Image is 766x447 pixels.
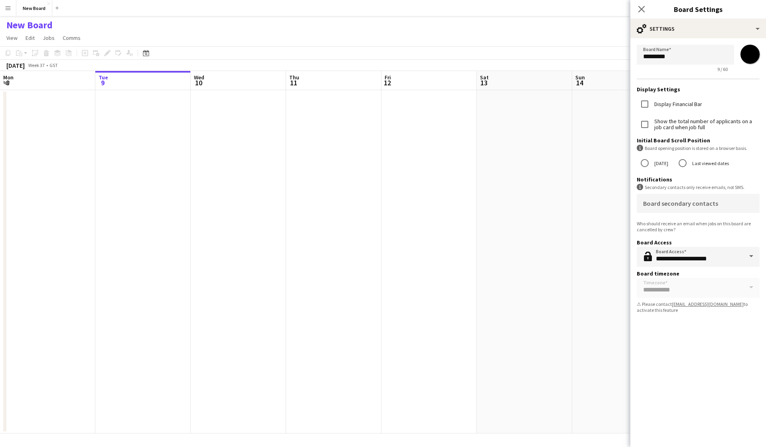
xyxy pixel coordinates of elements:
span: 10 [193,78,204,87]
div: Settings [630,19,766,38]
span: Edit [26,34,35,41]
div: GST [49,62,58,68]
a: Edit [22,33,38,43]
span: 11 [288,78,299,87]
div: Who should receive an email when jobs on this board are cancelled by crew? [637,221,760,232]
h3: Board timezone [637,270,760,277]
span: View [6,34,18,41]
span: Comms [63,34,81,41]
h3: Initial Board Scroll Position [637,137,760,144]
h3: Board Access [637,239,760,246]
h3: Notifications [637,176,760,183]
span: 9 / 60 [711,66,734,72]
label: Show the total number of applicants on a job card when job full [653,118,760,130]
span: 14 [574,78,585,87]
button: New Board [16,0,52,16]
span: Wed [194,74,204,81]
span: 8 [2,78,14,87]
a: Comms [59,33,84,43]
mat-label: Board secondary contacts [643,199,718,207]
span: Tue [99,74,108,81]
h3: Board Settings [630,4,766,14]
span: 13 [479,78,489,87]
label: [DATE] [653,157,668,169]
span: 12 [383,78,391,87]
div: ⚠ Please contact to activate this feature [637,301,760,313]
label: Last viewed dates [691,157,729,169]
a: Jobs [39,33,58,43]
span: Week 37 [26,62,46,68]
span: Sun [575,74,585,81]
span: Fri [385,74,391,81]
h3: Display Settings [637,86,760,93]
div: Secondary contacts only receive emails, not SMS. [637,184,760,191]
a: [EMAIL_ADDRESS][DOMAIN_NAME] [672,301,744,307]
span: Thu [289,74,299,81]
div: [DATE] [6,61,25,69]
a: View [3,33,21,43]
span: 9 [97,78,108,87]
h1: New Board [6,19,53,31]
span: Jobs [43,34,55,41]
span: Sat [480,74,489,81]
span: Mon [3,74,14,81]
div: Board opening position is stored on a browser basis. [637,145,760,152]
label: Display Financial Bar [653,101,702,107]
